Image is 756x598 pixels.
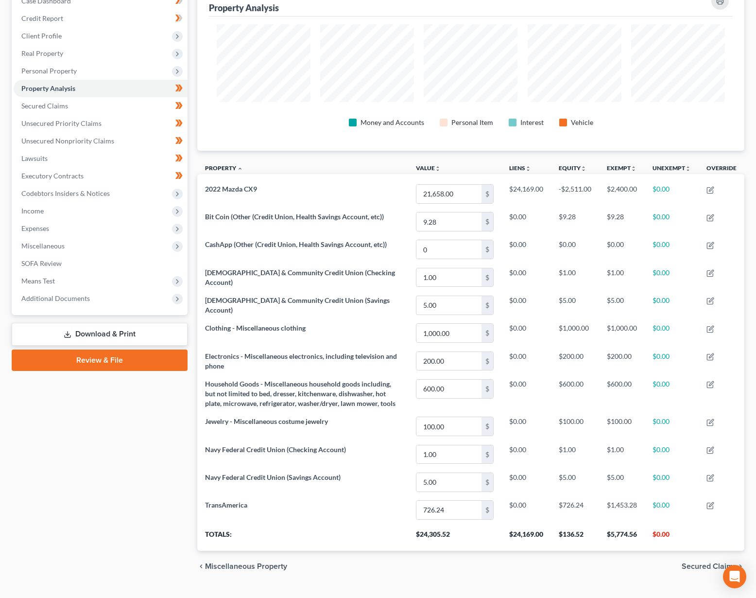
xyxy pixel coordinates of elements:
[416,268,481,287] input: 0.00
[645,440,699,468] td: $0.00
[699,158,744,180] th: Override
[205,417,328,425] span: Jewelry - Miscellaneous costume jewelry
[551,413,599,440] td: $100.00
[205,268,395,286] span: [DEMOGRAPHIC_DATA] & Community Credit Union (Checking Account)
[21,189,110,197] span: Codebtors Insiders & Notices
[205,324,306,332] span: Clothing - Miscellaneous clothing
[416,445,481,464] input: 0.00
[551,319,599,347] td: $1,000.00
[14,255,188,272] a: SOFA Review
[21,32,62,40] span: Client Profile
[481,240,493,259] div: $
[501,524,551,551] th: $24,169.00
[408,524,501,551] th: $24,305.52
[551,180,599,208] td: -$2,511.00
[197,524,408,551] th: Totals:
[551,347,599,375] td: $200.00
[501,440,551,468] td: $0.00
[205,563,287,570] span: Miscellaneous Property
[21,207,44,215] span: Income
[551,264,599,291] td: $1.00
[21,84,75,92] span: Property Analysis
[571,118,593,127] div: Vehicle
[21,119,102,127] span: Unsecured Priority Claims
[599,496,645,524] td: $1,453.28
[559,164,586,172] a: Equityunfold_more
[197,563,287,570] button: chevron_left Miscellaneous Property
[197,563,205,570] i: chevron_left
[599,180,645,208] td: $2,400.00
[21,242,65,250] span: Miscellaneous
[205,445,346,454] span: Navy Federal Credit Union (Checking Account)
[551,236,599,264] td: $0.00
[645,413,699,440] td: $0.00
[501,208,551,236] td: $0.00
[599,264,645,291] td: $1.00
[14,80,188,97] a: Property Analysis
[501,496,551,524] td: $0.00
[481,268,493,287] div: $
[481,324,493,342] div: $
[416,501,481,519] input: 0.00
[416,212,481,231] input: 0.00
[645,468,699,496] td: $0.00
[551,291,599,319] td: $5.00
[645,496,699,524] td: $0.00
[416,473,481,492] input: 0.00
[501,264,551,291] td: $0.00
[481,445,493,464] div: $
[645,524,699,551] th: $0.00
[599,347,645,375] td: $200.00
[599,375,645,412] td: $600.00
[435,166,441,172] i: unfold_more
[737,563,744,570] i: chevron_right
[209,2,279,14] div: Property Analysis
[682,563,737,570] span: Secured Claims
[416,380,481,398] input: 0.00
[645,236,699,264] td: $0.00
[723,565,746,588] div: Open Intercom Messenger
[205,296,390,314] span: [DEMOGRAPHIC_DATA] & Community Credit Union (Savings Account)
[361,118,424,127] div: Money and Accounts
[685,166,691,172] i: unfold_more
[581,166,586,172] i: unfold_more
[14,10,188,27] a: Credit Report
[205,501,247,509] span: TransAmerica
[501,236,551,264] td: $0.00
[14,97,188,115] a: Secured Claims
[21,49,63,57] span: Real Property
[21,277,55,285] span: Means Test
[631,166,636,172] i: unfold_more
[645,319,699,347] td: $0.00
[645,264,699,291] td: $0.00
[501,291,551,319] td: $0.00
[501,180,551,208] td: $24,169.00
[205,240,387,248] span: CashApp (Other (Credit Union, Health Savings Account, etc))
[551,468,599,496] td: $5.00
[551,440,599,468] td: $1.00
[481,296,493,315] div: $
[21,294,90,302] span: Additional Documents
[501,413,551,440] td: $0.00
[14,150,188,167] a: Lawsuits
[481,501,493,519] div: $
[14,115,188,132] a: Unsecured Priority Claims
[481,352,493,370] div: $
[21,137,114,145] span: Unsecured Nonpriority Claims
[599,524,645,551] th: $5,774.56
[551,496,599,524] td: $726.24
[205,473,341,481] span: Navy Federal Credit Union (Savings Account)
[237,166,243,172] i: expand_less
[21,154,48,162] span: Lawsuits
[599,291,645,319] td: $5.00
[645,291,699,319] td: $0.00
[12,350,188,371] a: Review & File
[481,212,493,231] div: $
[501,468,551,496] td: $0.00
[416,185,481,203] input: 0.00
[599,440,645,468] td: $1.00
[481,417,493,436] div: $
[21,14,63,22] span: Credit Report
[509,164,531,172] a: Liensunfold_more
[682,563,744,570] button: Secured Claims chevron_right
